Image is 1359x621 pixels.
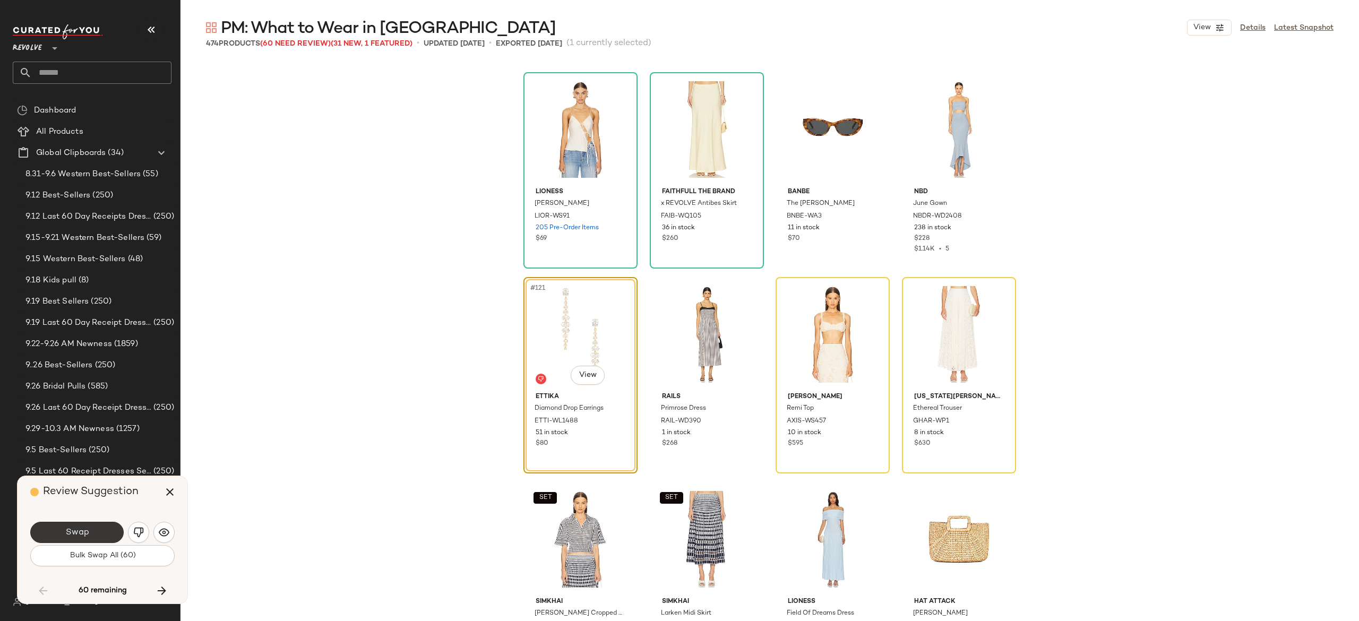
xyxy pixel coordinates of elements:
[662,234,678,244] span: $260
[25,274,76,287] span: 9.18 Kids pull
[536,597,625,607] span: SIMKHAI
[662,223,695,233] span: 36 in stock
[144,232,161,244] span: (59)
[30,522,124,543] button: Swap
[779,281,886,388] img: AXIS-WS457_V1.jpg
[914,428,944,438] span: 8 in stock
[25,338,112,350] span: 9.22-9.26 AM Newness
[159,527,169,538] img: svg%3e
[571,366,605,385] button: View
[1240,22,1266,33] a: Details
[787,404,814,413] span: Remi Top
[653,486,760,593] img: JSKI-WQ117_V1.jpg
[914,234,930,244] span: $228
[787,212,822,221] span: BNBE-WA3
[788,597,878,607] span: LIONESS
[536,223,599,233] span: 205 Pre-Order Items
[36,147,106,159] span: Global Clipboards
[141,168,158,180] span: (55)
[661,417,701,426] span: RAIL-WD390
[913,404,962,413] span: Ethereal Trouser
[424,38,485,49] p: updated [DATE]
[25,465,151,478] span: 9.5 Last 60 Receipt Dresses Selling
[906,281,1012,388] img: GHAR-WP1_V1.jpg
[661,199,737,209] span: x REVOLVE Antibes Skirt
[913,609,968,618] span: [PERSON_NAME]
[260,40,331,48] span: (60 Need Review)
[489,37,492,50] span: •
[206,40,219,48] span: 474
[788,234,800,244] span: $70
[914,597,1004,607] span: Hat Attack
[79,586,127,596] span: 60 remaining
[417,37,419,50] span: •
[13,36,42,55] span: Revolve
[112,338,138,350] span: (1859)
[906,76,1012,183] img: NBDR-WD2408_V1.jpg
[788,223,820,233] span: 11 in stock
[779,76,886,183] img: BNBE-WA3_V1.jpg
[913,199,947,209] span: June Gown
[69,551,135,560] span: Bulk Swap All (60)
[90,189,113,202] span: (250)
[538,376,544,382] img: svg%3e
[221,18,556,39] span: PM: What to Wear in [GEOGRAPHIC_DATA]
[25,359,93,372] span: 9..26 Best-Sellers
[660,492,683,504] button: SET
[787,199,855,209] span: The [PERSON_NAME]
[914,223,951,233] span: 238 in stock
[89,296,111,308] span: (250)
[535,404,604,413] span: Diamond Drop Earrings
[527,76,634,183] img: LIOR-WS91_V1.jpg
[17,105,28,116] img: svg%3e
[25,296,89,308] span: 9.19 Best Sellers
[1274,22,1334,33] a: Latest Snapshot
[662,597,752,607] span: SIMKHAI
[151,402,174,414] span: (250)
[527,486,634,593] img: JSKI-WS342_V1.jpg
[151,211,174,223] span: (250)
[535,212,570,221] span: LIOR-WS91
[535,417,578,426] span: ETTI-WL1488
[106,147,124,159] span: (34)
[151,317,174,329] span: (250)
[25,211,151,223] span: 9.12 Last 60 Day Receipts Dresses
[331,40,412,48] span: (31 New, 1 Featured)
[662,439,677,448] span: $268
[538,494,552,502] span: SET
[25,253,126,265] span: 9.15 Western Best-Sellers
[945,246,949,253] span: 5
[788,428,821,438] span: 10 in stock
[536,234,547,244] span: $69
[93,359,116,372] span: (250)
[25,381,85,393] span: 9.26 Bridal Pulls
[566,37,651,50] span: (1 currently selected)
[662,428,691,438] span: 1 in stock
[529,283,547,294] span: #121
[653,76,760,183] img: FAIB-WQ105_V1.jpg
[25,444,87,456] span: 9.5 Best-Sellers
[65,528,89,538] span: Swap
[126,253,143,265] span: (48)
[913,212,962,221] span: NBDR-WD2408
[787,609,854,618] span: Field Of Dreams Dress
[914,246,935,253] span: $1.14K
[25,423,114,435] span: 9.29-10.3 AM Newness
[661,212,701,221] span: FAIB-WQ105
[935,246,945,253] span: •
[906,486,1012,593] img: HATR-WY26_V1.jpg
[13,24,103,39] img: cfy_white_logo.C9jOOHJF.svg
[535,199,589,209] span: [PERSON_NAME]
[1187,20,1232,36] button: View
[76,274,89,287] span: (8)
[25,189,90,202] span: 9.12 Best-Sellers
[30,545,175,566] button: Bulk Swap All (60)
[114,423,140,435] span: (1257)
[25,402,151,414] span: 9.26 Last 60 Day Receipt Dresses Selling
[536,187,625,197] span: LIONESS
[133,527,144,538] img: svg%3e
[914,392,1004,402] span: [US_STATE][PERSON_NAME]
[787,417,826,426] span: AXIS-WS457
[34,105,76,117] span: Dashboard
[36,126,83,138] span: All Products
